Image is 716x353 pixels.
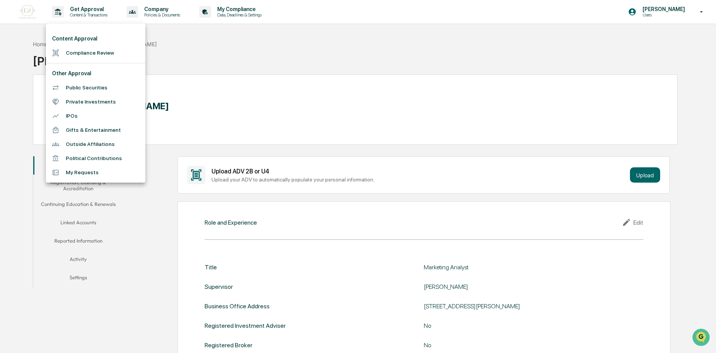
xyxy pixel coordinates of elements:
div: 🗄️ [55,97,62,103]
div: Start new chat [26,58,125,66]
a: 🗄️Attestations [52,93,98,107]
span: Data Lookup [15,111,48,118]
li: IPOs [46,109,145,123]
li: Political Contributions [46,151,145,165]
div: 🔎 [8,112,14,118]
li: My Requests [46,165,145,180]
img: 1746055101610-c473b297-6a78-478c-a979-82029cc54cd1 [8,58,21,72]
span: Preclearance [15,96,49,104]
li: Private Investments [46,95,145,109]
iframe: Open customer support [692,328,712,348]
li: Gifts & Entertainment [46,123,145,137]
div: 🖐️ [8,97,14,103]
a: 🖐️Preclearance [5,93,52,107]
li: Outside Affiliations [46,137,145,151]
p: How can we help? [8,16,139,28]
li: Public Securities [46,81,145,95]
div: We're available if you need us! [26,66,97,72]
a: Powered byPylon [54,129,93,135]
li: Other Approval [46,66,145,81]
span: Attestations [63,96,95,104]
li: Content Approval [46,32,145,46]
span: Pylon [76,130,93,135]
a: 🔎Data Lookup [5,108,51,121]
li: Compliance Review [46,46,145,60]
button: Start new chat [130,61,139,70]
